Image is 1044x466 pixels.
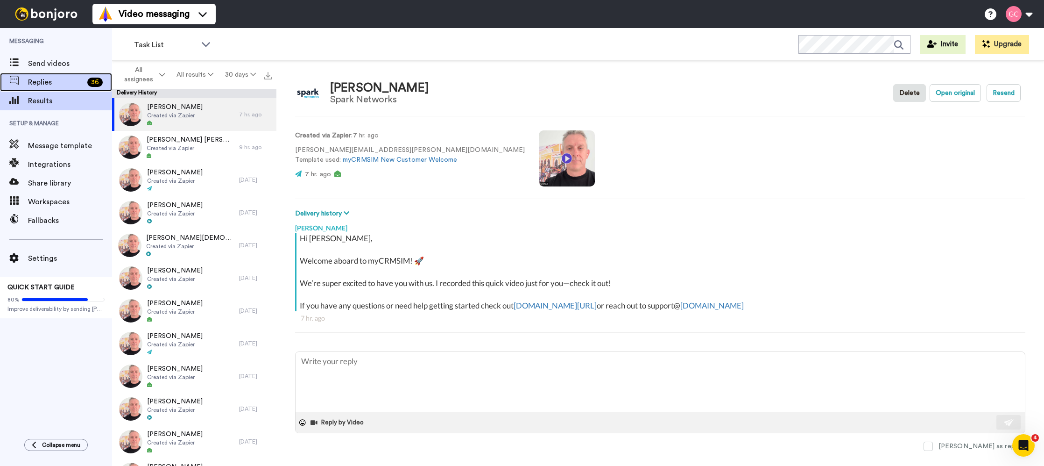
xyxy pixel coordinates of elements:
img: 1f90df81-14d5-4266-8831-9b6d4a84b032-thumb.jpg [119,397,142,421]
button: Invite [920,35,966,54]
div: [DATE] [239,307,272,315]
a: [PERSON_NAME]Created via Zapier[DATE] [112,327,276,360]
span: [PERSON_NAME] [147,266,203,275]
div: Spark Networks [330,94,429,105]
a: [PERSON_NAME]Created via Zapier[DATE] [112,164,276,196]
span: Video messaging [119,7,190,21]
span: Created via Zapier [146,243,234,250]
img: 77276562-0f57-4bc2-86df-2f7db4313a7f-thumb.jpg [119,430,142,453]
img: 61867fab-ccf0-4dc2-8c89-8e132121a127-thumb.jpg [119,332,142,355]
img: bj-logo-header-white.svg [11,7,81,21]
span: Created via Zapier [147,275,203,283]
div: 7 hr. ago [301,314,1020,323]
button: All results [171,66,219,83]
span: Replies [28,77,84,88]
button: Reply by Video [310,416,367,430]
div: [DATE] [239,274,272,282]
a: [PERSON_NAME]Created via Zapier7 hr. ago [112,98,276,131]
div: [PERSON_NAME] [295,219,1025,233]
span: Results [28,95,112,107]
img: 134161e0-4e23-408c-b69e-cd79a30ae720-thumb.jpg [119,201,142,224]
button: Collapse menu [24,439,88,451]
a: [PERSON_NAME]Created via Zapier[DATE] [112,262,276,294]
div: [DATE] [239,209,272,216]
button: Upgrade [975,35,1029,54]
img: send-white.svg [1004,419,1014,426]
a: [DOMAIN_NAME][URL] [514,301,597,310]
span: Send videos [28,58,112,69]
a: [PERSON_NAME] [PERSON_NAME]Created via Zapier9 hr. ago [112,131,276,164]
p: : 7 hr. ago [295,131,525,141]
img: 7a2b3933-fa3d-4f6d-8774-424541926a87-thumb.jpg [119,168,142,192]
div: 9 hr. ago [239,143,272,151]
a: [DOMAIN_NAME] [680,301,744,310]
span: Created via Zapier [147,373,203,381]
span: All assignees [120,65,157,84]
img: e2c4c88a-34e5-4e7b-9944-1de865fd91b4-thumb.jpg [119,103,142,126]
span: 4 [1031,434,1039,442]
span: [PERSON_NAME] [147,201,203,210]
img: b3bc313e-ecc2-43c7-b894-721b68de5b41-thumb.jpg [119,299,142,323]
img: vm-color.svg [98,7,113,22]
p: [PERSON_NAME][EMAIL_ADDRESS][PERSON_NAME][DOMAIN_NAME] Template used: [295,145,525,165]
a: [PERSON_NAME]Created via Zapier[DATE] [112,294,276,327]
div: 7 hr. ago [239,111,272,118]
span: [PERSON_NAME] [147,299,203,308]
a: [PERSON_NAME]Created via Zapier[DATE] [112,360,276,393]
span: 80% [7,296,20,303]
span: [PERSON_NAME] [147,168,203,177]
span: [PERSON_NAME] [147,102,203,112]
span: [PERSON_NAME] [147,397,203,406]
span: Created via Zapier [147,439,203,446]
a: myCRMSIM New Customer Welcome [343,157,457,163]
img: ab49d74b-8550-4491-89f3-3164d8d0d679-thumb.jpg [119,136,142,159]
span: Created via Zapier [147,308,203,315]
span: 7 hr. ago [305,171,331,178]
span: Message template [28,140,112,151]
span: Created via Zapier [147,406,203,414]
div: [DATE] [239,176,272,184]
span: Created via Zapier [147,144,234,152]
div: Delivery History [112,89,276,98]
div: [PERSON_NAME] as replied [938,442,1025,451]
button: Delivery history [295,208,352,219]
button: Delete [893,84,926,102]
span: [PERSON_NAME] [147,430,203,439]
button: 30 days [219,66,261,83]
strong: Created via Zapier [295,132,351,139]
span: Created via Zapier [147,341,203,348]
a: [PERSON_NAME]Created via Zapier[DATE] [112,425,276,458]
span: Integrations [28,159,112,170]
span: Fallbacks [28,215,112,226]
div: [DATE] [239,438,272,445]
div: [DATE] [239,340,272,347]
span: Settings [28,253,112,264]
span: Task List [134,39,197,50]
img: 845f3222-3d41-48e3-98de-be91ae3a9b0f-thumb.jpg [119,365,142,388]
div: [PERSON_NAME] [330,81,429,95]
span: [PERSON_NAME] [PERSON_NAME] [147,135,234,144]
span: Share library [28,178,112,189]
div: [DATE] [239,405,272,413]
button: Export all results that match these filters now. [261,68,275,82]
img: export.svg [264,72,272,79]
div: 36 [87,78,103,87]
img: Image of Zachary Schleien [295,80,321,106]
div: [DATE] [239,373,272,380]
span: Created via Zapier [147,112,203,119]
span: [PERSON_NAME][DEMOGRAPHIC_DATA] [146,233,234,243]
span: Collapse menu [42,441,80,449]
button: All assignees [114,62,171,88]
img: ebd9886d-a2e1-4b85-a26f-2981bbf2d1bd-thumb.jpg [119,266,142,290]
span: Created via Zapier [147,210,203,217]
div: Hi [PERSON_NAME], Welcome aboard to myCRMSIM! 🚀 We’re super excited to have you with us. I record... [300,233,1023,311]
button: Resend [987,84,1021,102]
button: Open original [930,84,981,102]
span: Created via Zapier [147,177,203,185]
span: [PERSON_NAME] [147,364,203,373]
div: [DATE] [239,242,272,249]
img: 16abb0c9-8100-482f-bec3-3ca210afd53c-thumb.jpg [118,234,141,257]
a: [PERSON_NAME][DEMOGRAPHIC_DATA]Created via Zapier[DATE] [112,229,276,262]
a: [PERSON_NAME]Created via Zapier[DATE] [112,393,276,425]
